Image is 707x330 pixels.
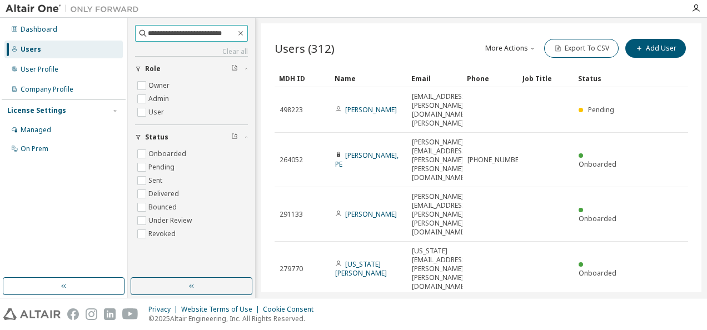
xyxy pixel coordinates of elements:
[104,308,116,320] img: linkedin.svg
[7,106,66,115] div: License Settings
[579,159,616,169] span: Onboarded
[148,161,177,174] label: Pending
[148,79,172,92] label: Owner
[135,57,248,81] button: Role
[148,147,188,161] label: Onboarded
[122,308,138,320] img: youtube.svg
[544,39,619,58] button: Export To CSV
[148,201,179,214] label: Bounced
[467,69,514,87] div: Phone
[412,92,468,128] span: [EMAIL_ADDRESS][PERSON_NAME][DOMAIN_NAME][PERSON_NAME]
[280,106,303,114] span: 498223
[412,247,468,291] span: [US_STATE][EMAIL_ADDRESS][PERSON_NAME][PERSON_NAME][DOMAIN_NAME]
[21,65,58,74] div: User Profile
[335,259,387,278] a: [US_STATE][PERSON_NAME]
[345,209,397,219] a: [PERSON_NAME]
[280,210,303,219] span: 291133
[21,25,57,34] div: Dashboard
[588,105,614,114] span: Pending
[579,214,616,223] span: Onboarded
[579,268,616,278] span: Onboarded
[335,69,402,87] div: Name
[625,39,686,58] button: Add User
[21,45,41,54] div: Users
[335,151,399,169] a: [PERSON_NAME], PE
[411,69,458,87] div: Email
[145,64,161,73] span: Role
[86,308,97,320] img: instagram.svg
[21,144,48,153] div: On Prem
[231,133,238,142] span: Clear filter
[484,39,537,58] button: More Actions
[345,105,397,114] a: [PERSON_NAME]
[412,138,468,182] span: [PERSON_NAME][EMAIL_ADDRESS][PERSON_NAME][PERSON_NAME][DOMAIN_NAME]
[148,227,178,241] label: Revoked
[135,125,248,149] button: Status
[578,69,625,87] div: Status
[148,214,194,227] label: Under Review
[280,264,303,273] span: 279770
[6,3,145,14] img: Altair One
[145,133,168,142] span: Status
[135,47,248,56] a: Clear all
[412,192,468,237] span: [PERSON_NAME][EMAIL_ADDRESS][PERSON_NAME][PERSON_NAME][DOMAIN_NAME]
[275,41,335,56] span: Users (312)
[21,126,51,134] div: Managed
[522,69,569,87] div: Job Title
[231,64,238,73] span: Clear filter
[148,106,166,119] label: User
[280,156,303,164] span: 264052
[467,156,525,164] span: [PHONE_NUMBER]
[279,69,326,87] div: MDH ID
[148,305,181,314] div: Privacy
[148,92,171,106] label: Admin
[148,187,181,201] label: Delivered
[148,174,165,187] label: Sent
[21,85,73,94] div: Company Profile
[181,305,263,314] div: Website Terms of Use
[263,305,320,314] div: Cookie Consent
[67,308,79,320] img: facebook.svg
[3,308,61,320] img: altair_logo.svg
[148,314,320,323] p: © 2025 Altair Engineering, Inc. All Rights Reserved.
